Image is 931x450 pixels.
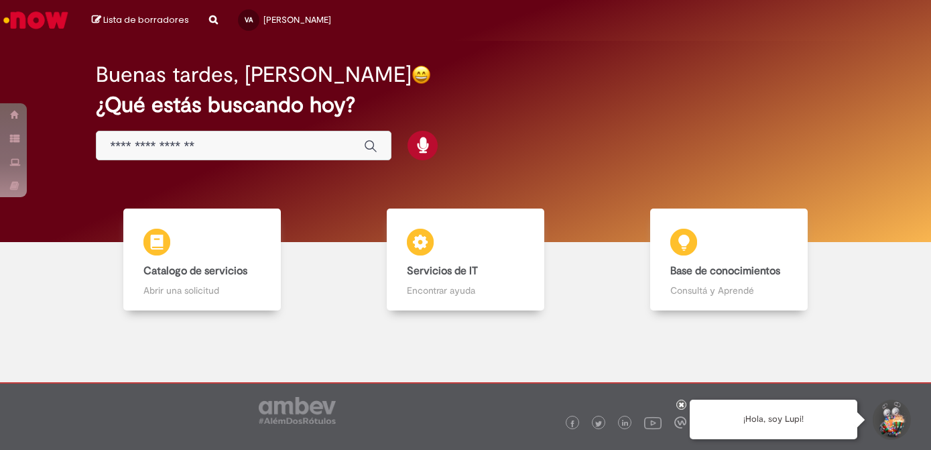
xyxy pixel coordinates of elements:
[245,15,253,24] span: VA
[569,420,576,427] img: logo_footer_facebook.png
[597,209,861,311] a: Base de conocimientos Consultá y Aprendé
[407,284,524,297] p: Encontrar ayuda
[595,420,602,427] img: logo_footer_twitter.png
[70,209,334,311] a: Catalogo de servicios Abrir una solicitud
[674,416,686,429] img: logo_footer_workplace.png
[334,209,597,311] a: Servicios de IT Encontrar ayuda
[143,284,261,297] p: Abrir una solicitud
[259,397,336,424] img: logo_footer_ambev_rotulo_gray.png
[670,264,780,278] b: Base de conocimientos
[96,63,412,87] h2: Buenas tardes, [PERSON_NAME]
[871,400,911,440] button: Iniciar conversación de soporte
[143,264,247,278] b: Catalogo de servicios
[1,7,70,34] img: ServiceNow
[407,264,478,278] b: Servicios de IT
[103,13,189,26] span: Lista de borradores
[690,400,857,439] div: ¡Hola, soy Lupi!
[622,420,629,428] img: logo_footer_linkedin.png
[96,93,834,117] h2: ¿Qué estás buscando hoy?
[412,65,431,85] img: happy-face.png
[92,14,189,27] a: Lista de borradores
[670,284,788,297] p: Consultá y Aprendé
[644,414,662,431] img: logo_footer_youtube.png
[263,14,331,25] span: [PERSON_NAME]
